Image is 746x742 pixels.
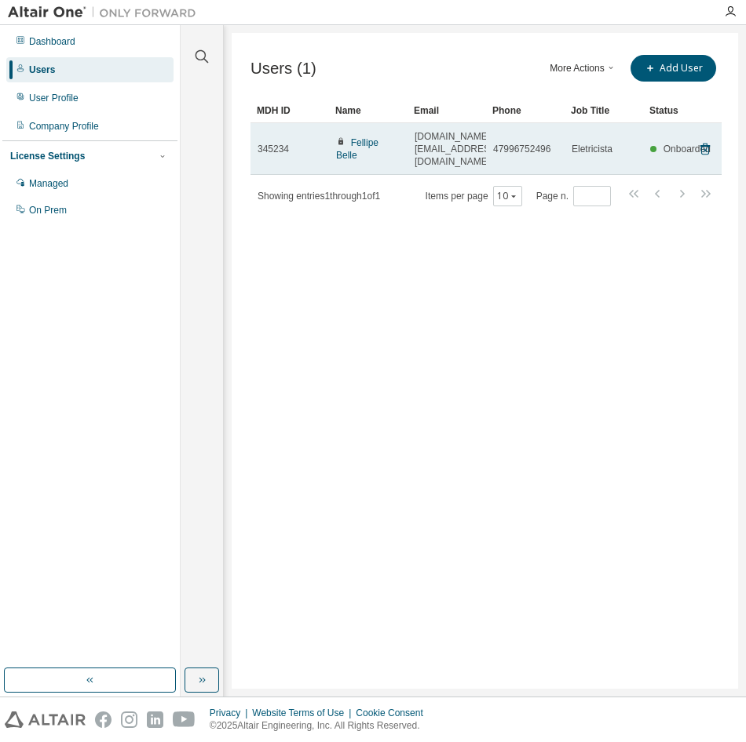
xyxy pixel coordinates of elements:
[147,711,163,728] img: linkedin.svg
[415,130,499,168] span: [DOMAIN_NAME][EMAIL_ADDRESS][DOMAIN_NAME]
[356,707,432,719] div: Cookie Consent
[631,55,716,82] button: Add User
[29,204,67,216] div: On Prem
[536,186,611,206] span: Page n.
[210,707,252,719] div: Privacy
[8,5,204,20] img: Altair One
[571,98,637,123] div: Job Title
[497,190,518,202] button: 10
[572,143,613,155] span: Eletricista
[493,143,550,155] span: 47996752496
[250,60,316,78] span: Users (1)
[29,35,75,48] div: Dashboard
[664,144,711,155] span: Onboarded
[29,177,68,190] div: Managed
[414,98,480,123] div: Email
[29,92,79,104] div: User Profile
[258,143,289,155] span: 345234
[121,711,137,728] img: instagram.svg
[10,150,85,162] div: License Settings
[546,55,621,82] button: More Actions
[252,707,356,719] div: Website Terms of Use
[257,98,323,123] div: MDH ID
[492,98,558,123] div: Phone
[426,186,522,206] span: Items per page
[29,120,99,133] div: Company Profile
[95,711,112,728] img: facebook.svg
[29,64,55,76] div: Users
[173,711,196,728] img: youtube.svg
[335,98,401,123] div: Name
[258,191,380,202] span: Showing entries 1 through 1 of 1
[5,711,86,728] img: altair_logo.svg
[649,98,715,123] div: Status
[210,719,433,733] p: © 2025 Altair Engineering, Inc. All Rights Reserved.
[336,137,378,161] a: Fellipe Belle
